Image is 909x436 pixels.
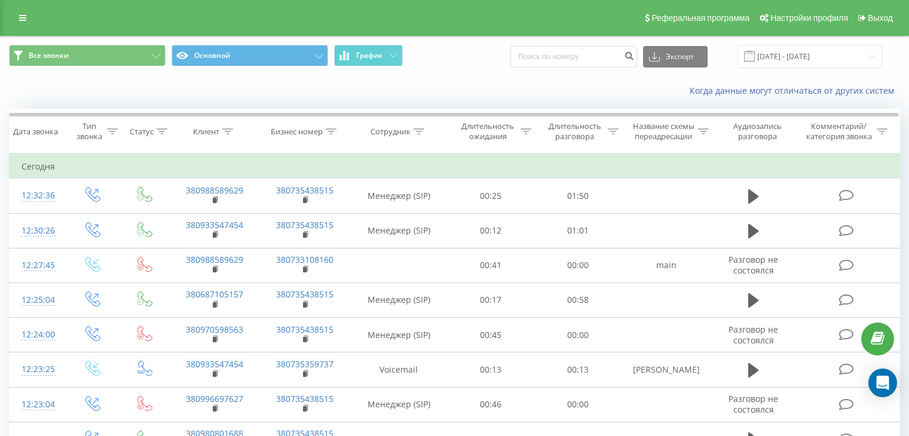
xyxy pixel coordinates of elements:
[276,254,333,265] a: 380733108160
[186,254,243,265] a: 380988589629
[448,387,534,422] td: 00:46
[448,248,534,283] td: 00:41
[621,352,711,387] td: [PERSON_NAME]
[350,387,448,422] td: Менеджер (SIP)
[276,185,333,196] a: 380735438515
[534,179,621,213] td: 01:50
[534,283,621,317] td: 00:58
[448,283,534,317] td: 00:17
[770,13,848,23] span: Настройки профиля
[276,324,333,335] a: 380735438515
[448,213,534,248] td: 00:12
[130,127,154,137] div: Статус
[350,179,448,213] td: Менеджер (SIP)
[22,219,53,242] div: 12:30:26
[186,288,243,300] a: 380687105157
[448,179,534,213] td: 00:25
[371,127,411,137] div: Сотрудник
[186,358,243,370] a: 380933547454
[534,352,621,387] td: 00:13
[729,324,778,346] span: Разговор не состоялся
[29,51,69,60] span: Все звонки
[458,121,518,142] div: Длительность ожидания
[13,127,58,137] div: Дата звонка
[22,184,53,207] div: 12:32:36
[186,324,243,335] a: 380970598563
[651,13,749,23] span: Реферальная программа
[334,45,403,66] button: График
[350,213,448,248] td: Менеджер (SIP)
[10,155,900,179] td: Сегодня
[22,393,53,416] div: 12:23:04
[22,323,53,346] div: 12:24:00
[621,248,711,283] td: main
[9,45,166,66] button: Все звонки
[356,51,382,60] span: График
[276,393,333,404] a: 380735438515
[690,85,900,96] a: Когда данные могут отличаться от других систем
[632,121,695,142] div: Название схемы переадресации
[75,121,103,142] div: Тип звонка
[22,254,53,277] div: 12:27:45
[276,219,333,231] a: 380735438515
[186,185,243,196] a: 380988589629
[510,46,637,67] input: Поиск по номеру
[723,121,792,142] div: Аудиозапись разговора
[534,213,621,248] td: 01:01
[804,121,874,142] div: Комментарий/категория звонка
[350,318,448,352] td: Менеджер (SIP)
[186,219,243,231] a: 380933547454
[729,254,778,276] span: Разговор не состоялся
[534,248,621,283] td: 00:00
[276,288,333,300] a: 380735438515
[534,387,621,422] td: 00:00
[350,283,448,317] td: Менеджер (SIP)
[534,318,621,352] td: 00:00
[350,352,448,387] td: Voicemail
[22,288,53,312] div: 12:25:04
[448,318,534,352] td: 00:45
[643,46,708,67] button: Экспорт
[186,393,243,404] a: 380996697627
[276,358,333,370] a: 380735359737
[172,45,328,66] button: Основной
[545,121,605,142] div: Длительность разговора
[868,13,893,23] span: Выход
[22,358,53,381] div: 12:23:25
[448,352,534,387] td: 00:13
[271,127,323,137] div: Бизнес номер
[729,393,778,415] span: Разговор не состоялся
[193,127,219,137] div: Клиент
[868,369,897,397] div: Open Intercom Messenger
